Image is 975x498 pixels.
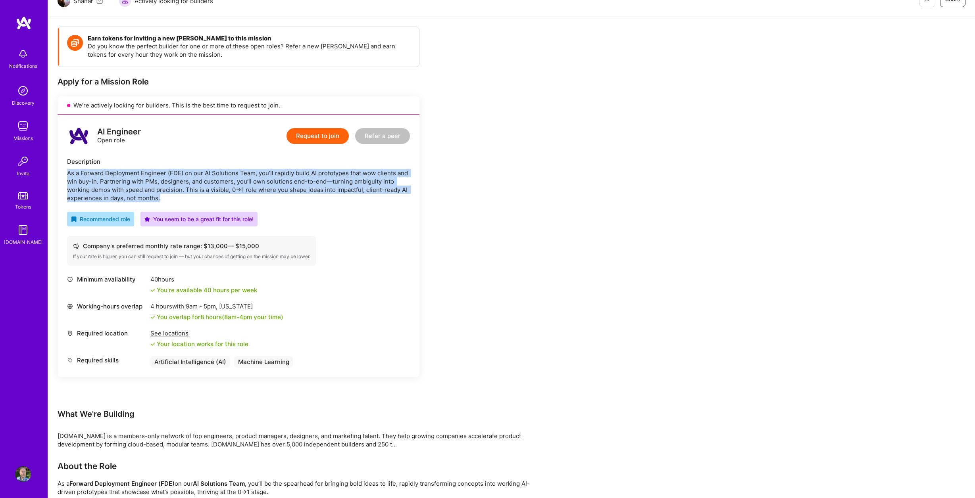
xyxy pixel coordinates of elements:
div: We’re actively looking for builders. This is the best time to request to join. [58,96,419,115]
div: You seem to be a great fit for this role! [144,215,254,223]
div: Apply for a Mission Role [58,77,419,87]
div: Working-hours overlap [67,302,146,310]
i: icon Check [150,315,155,320]
div: Description [67,157,410,166]
div: Open role [97,128,141,144]
img: teamwork [15,118,31,134]
div: As a Forward Deployment Engineer (FDE) on our AI Solutions Team, you’ll rapidly build AI prototyp... [67,169,410,202]
button: Refer a peer [355,128,410,144]
img: Invite [15,153,31,169]
img: tokens [18,192,28,199]
div: You're available 40 hours per week [150,286,257,294]
div: Your location works for this role [150,340,248,348]
div: You overlap for 8 hours ( your time) [157,313,283,321]
div: 4 hours with [US_STATE] [150,302,283,310]
div: Minimum availability [67,275,146,283]
div: Company's preferred monthly rate range: $ 13,000 — $ 15,000 [73,242,310,250]
div: What We're Building [58,409,534,419]
div: Tokens [15,203,31,211]
i: icon RecommendedBadge [71,216,77,222]
div: Artificial Intelligence (AI) [150,356,230,368]
img: discovery [15,83,31,99]
div: Recommended role [71,215,130,223]
p: Do you know the perfect builder for one or more of these open roles? Refer a new [PERSON_NAME] an... [88,42,411,59]
i: icon Clock [67,276,73,282]
div: If your rate is higher, you can still request to join — but your chances of getting on the missio... [73,253,310,260]
i: icon Check [150,342,155,347]
button: Request to join [287,128,349,144]
div: Required location [67,329,146,337]
div: 40 hours [150,275,257,283]
img: logo [16,16,32,30]
strong: Forward Deployment Engineer (FDE) [69,480,175,487]
div: Required skills [67,356,146,364]
img: Token icon [67,35,83,51]
a: User Avatar [13,466,33,482]
span: 9am - 5pm , [184,303,219,310]
strong: About the Role [58,461,117,471]
img: logo [67,124,91,148]
div: [DOMAIN_NAME] [4,238,42,246]
h4: Earn tokens for inviting a new [PERSON_NAME] to this mission [88,35,411,42]
div: AI Engineer [97,128,141,136]
div: See locations [150,329,248,337]
span: 8am - 4pm [224,313,252,321]
i: icon Location [67,330,73,336]
i: icon PurpleStar [144,216,150,222]
div: [DOMAIN_NAME] is a members-only network of top engineers, product managers, designers, and market... [58,432,534,448]
i: icon Cash [73,243,79,249]
img: User Avatar [15,466,31,482]
div: Machine Learning [234,356,293,368]
p: As a on our , you’ll be the spearhead for bringing bold ideas to life, rapidly transforming conce... [58,479,534,496]
i: icon World [67,303,73,309]
strong: AI Solutions Team [193,480,245,487]
div: Missions [13,134,33,142]
img: bell [15,46,31,62]
img: guide book [15,222,31,238]
div: Invite [17,169,29,178]
div: Discovery [12,99,35,107]
i: icon Check [150,288,155,293]
i: icon Tag [67,357,73,363]
div: Notifications [9,62,37,70]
